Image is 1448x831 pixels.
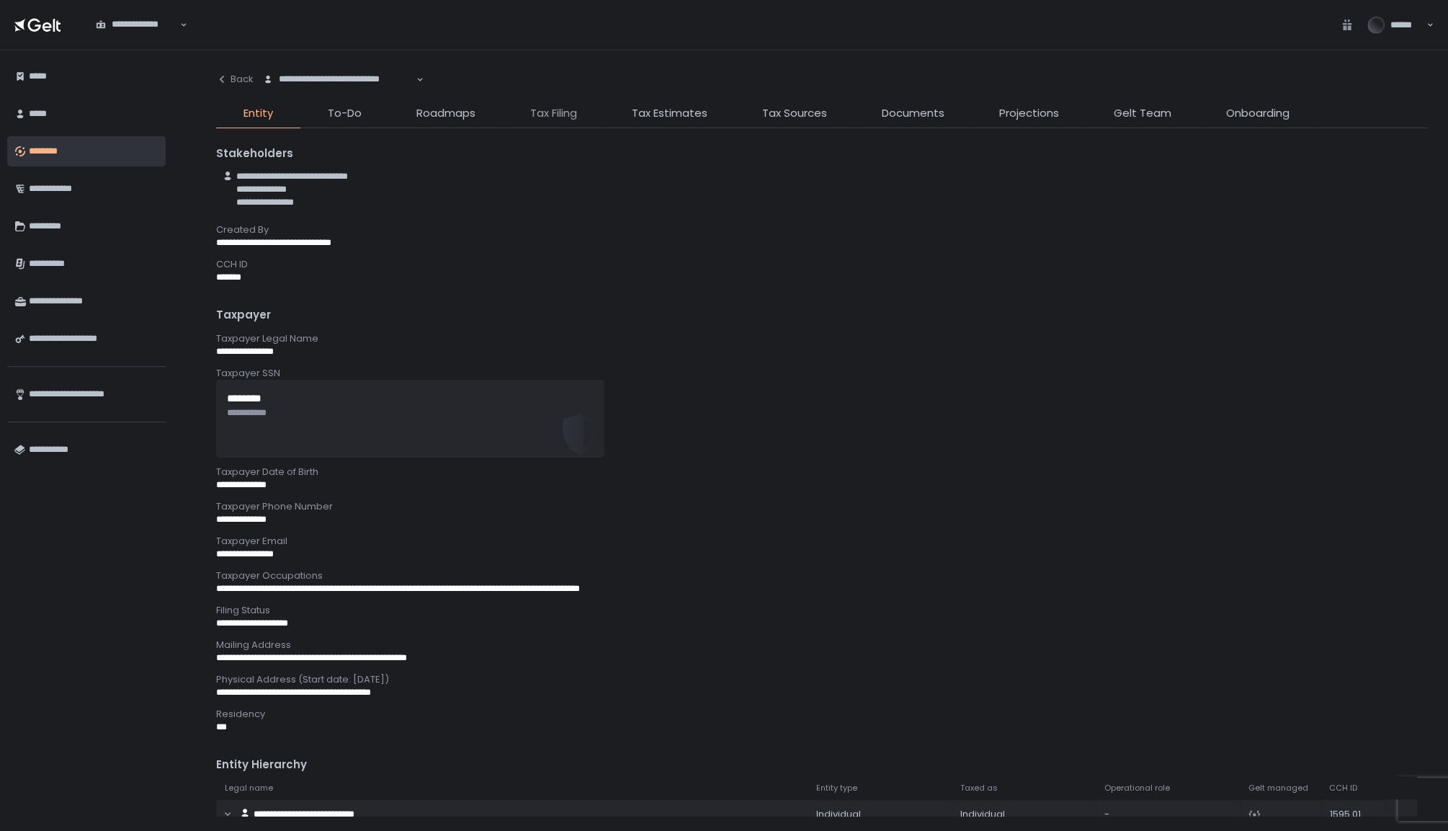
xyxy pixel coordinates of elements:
span: Tax Sources [762,105,827,122]
span: Entity [243,105,273,122]
div: Mailing Address [216,639,1428,652]
span: Operational role [1104,782,1170,793]
input: Search for option [96,31,179,45]
span: Entity type [816,782,857,793]
span: Tax Estimates [632,105,707,122]
div: Taxpayer Legal Name [216,332,1428,345]
span: Gelt Team [1114,105,1171,122]
div: Filing Status [216,604,1428,617]
span: To-Do [328,105,362,122]
div: CCH ID [216,258,1428,271]
div: 1595.01 [1329,808,1377,821]
div: Taxpayer Occupations [216,569,1428,582]
div: Individual [816,808,943,821]
span: Taxed as [960,782,998,793]
div: Residency [216,708,1428,721]
span: Legal name [225,782,273,793]
div: Entity Hierarchy [216,757,1428,773]
div: Taxpayer Email [216,535,1428,548]
div: Back [216,73,254,86]
div: Created By [216,223,1428,236]
div: Taxpayer [216,307,1428,324]
span: Onboarding [1226,105,1290,122]
div: Physical Address (Start date: [DATE]) [216,673,1428,686]
span: Tax Filing [530,105,577,122]
button: Back [216,65,254,94]
div: Taxpayer Date of Birth [216,466,1428,479]
div: Taxpayer SSN [216,367,1428,380]
input: Search for option [263,86,415,100]
div: Search for option [254,65,424,95]
div: - [1104,808,1231,821]
div: Taxpayer Phone Number [216,500,1428,513]
span: Projections [999,105,1059,122]
span: CCH ID [1329,782,1357,793]
div: Search for option [86,10,187,40]
div: Stakeholders [216,146,1428,162]
span: Documents [882,105,944,122]
div: Individual [960,808,1087,821]
span: Gelt managed [1248,782,1308,793]
span: Roadmaps [416,105,475,122]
